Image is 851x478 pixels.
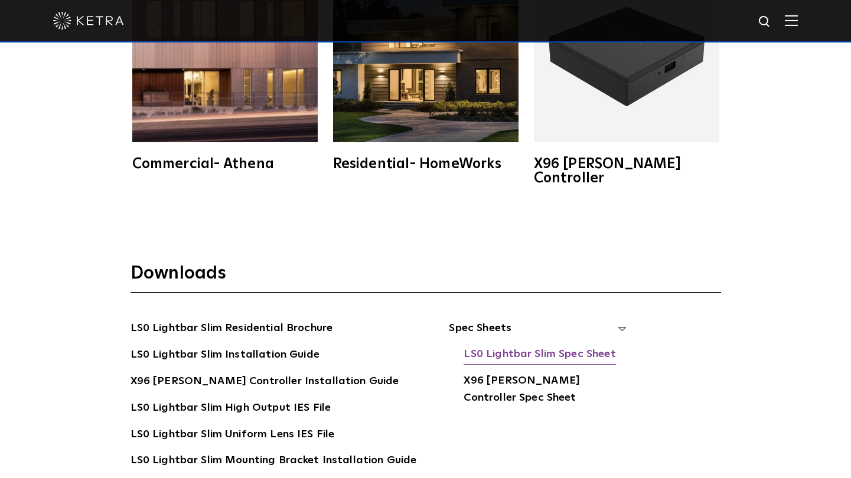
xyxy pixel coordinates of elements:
img: ketra-logo-2019-white [53,12,124,30]
span: Spec Sheets [449,320,626,346]
img: Hamburger%20Nav.svg [785,15,798,26]
a: X96 [PERSON_NAME] Controller Installation Guide [131,373,399,392]
a: LS0 Lightbar Slim Spec Sheet [464,346,615,365]
div: Commercial- Athena [132,157,318,171]
a: LS0 Lightbar Slim Mounting Bracket Installation Guide [131,452,417,471]
a: LS0 Lightbar Slim Uniform Lens IES File [131,426,335,445]
a: LS0 Lightbar Slim High Output IES File [131,400,331,418]
a: LS0 Lightbar Slim Residential Brochure [131,320,333,339]
h3: Downloads [131,262,721,293]
div: X96 [PERSON_NAME] Controller [534,157,719,185]
a: X96 [PERSON_NAME] Controller Spec Sheet [464,372,626,408]
img: search icon [758,15,772,30]
div: Residential- HomeWorks [333,157,519,171]
a: LS0 Lightbar Slim Installation Guide [131,346,319,365]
